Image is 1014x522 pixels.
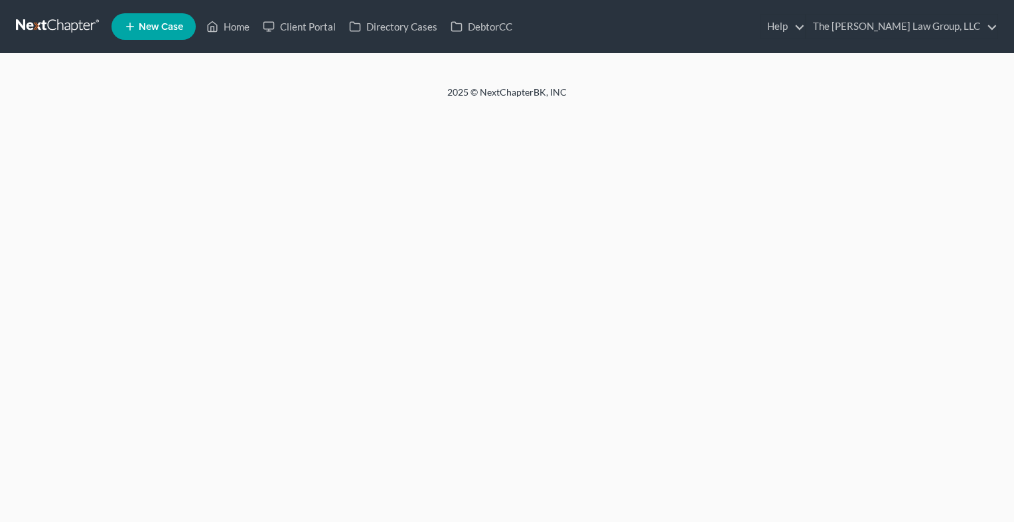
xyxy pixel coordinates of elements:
a: Home [200,15,256,39]
a: The [PERSON_NAME] Law Group, LLC [806,15,997,39]
a: Help [760,15,805,39]
a: Client Portal [256,15,342,39]
a: Directory Cases [342,15,444,39]
new-legal-case-button: New Case [111,13,196,40]
div: 2025 © NextChapterBK, INC [129,86,885,110]
a: DebtorCC [444,15,519,39]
